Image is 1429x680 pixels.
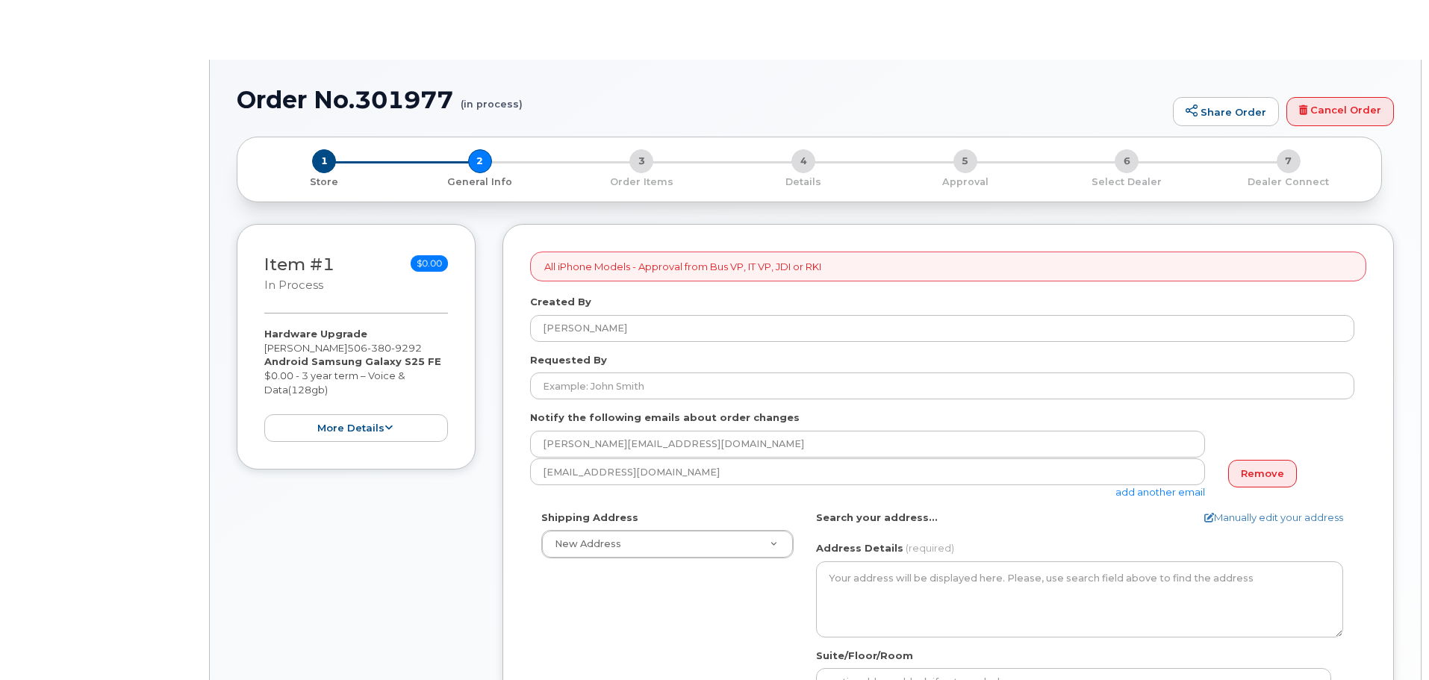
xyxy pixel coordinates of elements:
[237,87,1165,113] h1: Order No.301977
[249,173,399,189] a: 1 Store
[906,542,954,554] span: (required)
[347,342,422,354] span: 506
[264,355,441,367] strong: Android Samsung Galaxy S25 FE
[1173,97,1279,127] a: Share Order
[530,372,1354,399] input: Example: John Smith
[555,538,621,549] span: New Address
[530,458,1205,485] input: Example: john@appleseed.com
[530,295,591,309] label: Created By
[1204,511,1343,525] a: Manually edit your address
[312,149,336,173] span: 1
[264,327,448,442] div: [PERSON_NAME] $0.00 - 3 year term – Voice & Data(128gb)
[816,649,913,663] label: Suite/Floor/Room
[1115,486,1205,498] a: add another email
[255,175,393,189] p: Store
[264,414,448,442] button: more details
[530,353,607,367] label: Requested By
[1228,460,1297,487] a: Remove
[816,511,938,525] label: Search your address...
[541,511,638,525] label: Shipping Address
[264,328,367,340] strong: Hardware Upgrade
[816,541,903,555] label: Address Details
[544,260,821,274] p: All iPhone Models - Approval from Bus VP, IT VP, JDI or RKI
[530,431,1205,458] input: Example: john@appleseed.com
[530,411,800,425] label: Notify the following emails about order changes
[1286,97,1394,127] a: Cancel Order
[264,278,323,292] small: in process
[461,87,523,110] small: (in process)
[391,342,422,354] span: 9292
[264,255,334,293] h3: Item #1
[411,255,448,272] span: $0.00
[367,342,391,354] span: 380
[542,531,793,558] a: New Address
